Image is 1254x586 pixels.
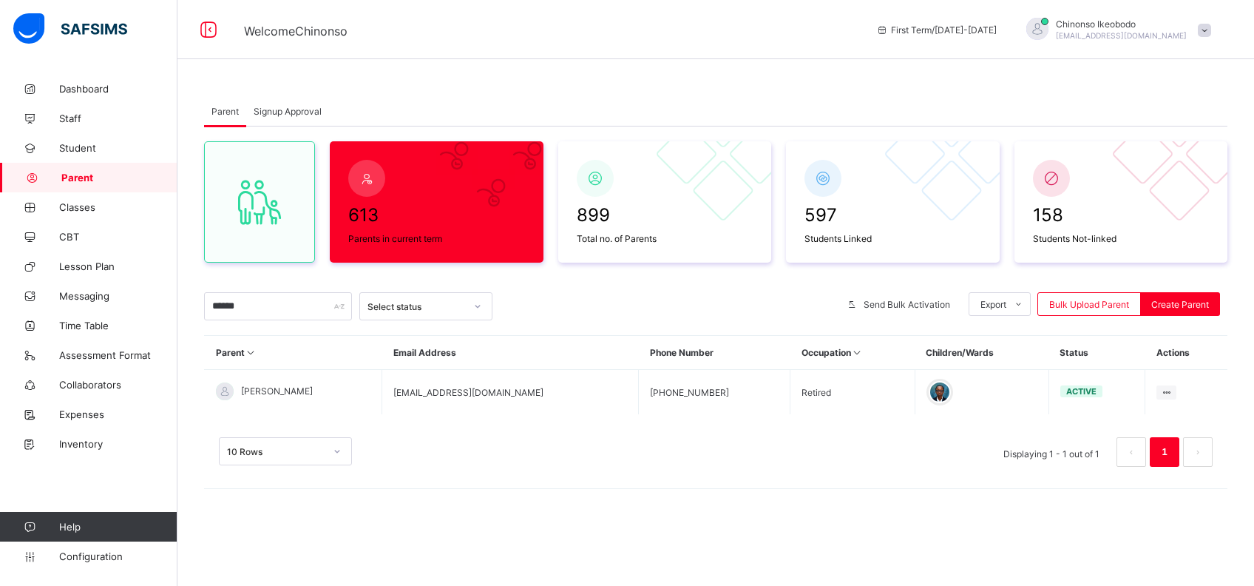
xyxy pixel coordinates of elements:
[1066,386,1097,397] span: active
[1048,336,1145,370] th: Status
[864,299,950,310] span: Send Bulk Activation
[59,231,177,243] span: CBT
[1151,299,1209,310] span: Create Parent
[1116,437,1146,467] button: prev page
[382,336,639,370] th: Email Address
[59,349,177,361] span: Assessment Format
[1183,437,1213,467] button: next page
[59,438,177,450] span: Inventory
[577,204,753,226] span: 899
[1033,204,1210,226] span: 158
[851,347,864,358] i: Sort in Ascending Order
[59,550,177,562] span: Configuration
[59,83,177,95] span: Dashboard
[639,336,790,370] th: Phone Number
[915,336,1048,370] th: Children/Wards
[980,299,1006,310] span: Export
[1157,442,1171,462] a: 1
[1183,437,1213,467] li: 下一页
[804,204,981,226] span: 597
[205,336,382,370] th: Parent
[1116,437,1146,467] li: 上一页
[876,24,997,36] span: session/term information
[59,112,177,124] span: Staff
[61,172,177,183] span: Parent
[1049,299,1129,310] span: Bulk Upload Parent
[59,142,177,154] span: Student
[577,233,753,244] span: Total no. of Parents
[804,233,981,244] span: Students Linked
[790,370,915,415] td: Retired
[992,437,1111,467] li: Displaying 1 - 1 out of 1
[59,379,177,391] span: Collaborators
[1011,18,1219,42] div: ChinonsoIkeobodo
[59,320,177,331] span: Time Table
[1150,437,1179,467] li: 1
[348,204,525,226] span: 613
[59,201,177,213] span: Classes
[245,347,257,358] i: Sort in Ascending Order
[227,446,325,457] div: 10 Rows
[348,233,525,244] span: Parents in current term
[13,13,127,44] img: safsims
[1145,336,1227,370] th: Actions
[59,260,177,272] span: Lesson Plan
[241,385,313,397] span: [PERSON_NAME]
[59,290,177,302] span: Messaging
[1056,18,1187,30] span: Chinonso Ikeobodo
[254,106,322,117] span: Signup Approval
[639,370,790,415] td: [PHONE_NUMBER]
[1056,31,1187,40] span: [EMAIL_ADDRESS][DOMAIN_NAME]
[382,370,639,415] td: [EMAIL_ADDRESS][DOMAIN_NAME]
[211,106,239,117] span: Parent
[59,521,177,533] span: Help
[1033,233,1210,244] span: Students Not-linked
[367,301,465,312] div: Select status
[59,408,177,420] span: Expenses
[790,336,915,370] th: Occupation
[244,24,348,38] span: Welcome Chinonso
